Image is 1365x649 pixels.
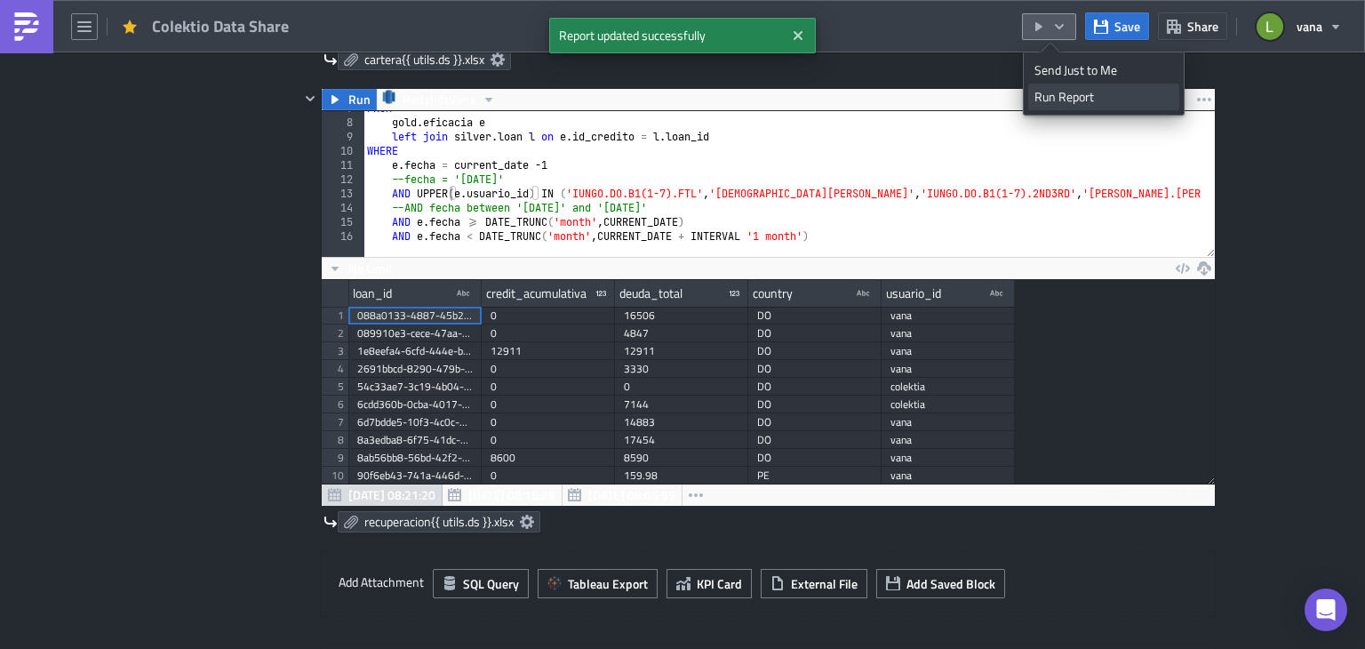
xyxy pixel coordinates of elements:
div: 13 [322,187,364,201]
span: Share [1187,17,1218,36]
div: 17454 [624,431,739,449]
div: vana [890,360,1006,378]
span: Colektio Data Share [152,16,291,36]
div: DO [757,413,873,431]
div: 0 [491,396,606,413]
button: Hide content [299,88,321,109]
span: No Limit [348,259,393,277]
div: 15 [322,215,364,229]
div: 159.98 [624,467,739,485]
button: Add Saved Block [876,569,1005,598]
button: [DATE] 08:05:55 [562,485,682,506]
div: vana [890,324,1006,342]
span: [DATE] 08:15:28 [468,485,555,504]
div: 90f6eb43-741a-446d-9423-50e448db51c3 [357,467,473,485]
div: 3047 rows in 10.44s [1100,485,1210,506]
div: 16 [322,229,364,244]
div: 0 [491,431,606,449]
div: 14883 [624,413,739,431]
div: 0 [491,378,606,396]
span: [DATE] 08:21:20 [348,485,435,504]
div: 0 [491,307,606,324]
label: Add Attachment [339,569,424,596]
div: Run Report [1034,88,1173,106]
div: colektia [890,396,1006,413]
body: Rich Text Area. Press ALT-0 for help. [7,7,849,21]
p: ✅ Se envio el archivo de recuperacin y de cartera a [7,7,849,21]
button: [DATE] 08:15:28 [442,485,563,506]
div: 4847 [624,324,739,342]
button: Share [1158,12,1227,40]
button: External File [761,569,867,598]
div: DO [757,360,873,378]
div: 10 [322,144,364,158]
span: Add Saved Block [906,574,995,593]
div: country [753,280,793,307]
span: recuperacion{{ utils.ds }}.xlsx [364,514,514,530]
div: vana [890,467,1006,485]
div: 12 [322,172,364,187]
div: 0 [491,467,606,485]
div: DO [757,396,873,413]
div: 8ab56bb8-56bd-42f2-a388-fb4930d6d1f8 [357,449,473,467]
div: 0 [624,378,739,396]
div: 12911 [491,342,606,360]
span: KPI Card [697,574,742,593]
div: 0 [491,360,606,378]
div: 9 [322,130,364,144]
div: 11 [322,158,364,172]
div: DO [757,342,873,360]
button: SQL Query [433,569,529,598]
div: 54c33ae7-3c19-4b04-ace0-ed778bfe0eb1 [357,378,473,396]
img: PushMetrics [12,12,41,41]
div: 0 [491,413,606,431]
span: Report updated successfully [549,18,785,53]
button: KPI Card [667,569,752,598]
div: 2691bbcd-8290-479b-8878-afdb38d8c4ca [357,360,473,378]
div: Open Intercom Messenger [1305,589,1347,631]
div: vana [890,431,1006,449]
div: credit_acumulativa [486,280,587,307]
div: 12911 [624,342,739,360]
div: 3330 [624,360,739,378]
a: cartera{{ utils.ds }}.xlsx [338,49,511,70]
div: loan_id [353,280,392,307]
div: DO [757,431,873,449]
div: 7144 [624,396,739,413]
span: External File [791,574,858,593]
span: [DATE] 08:05:55 [588,485,675,504]
span: Tableau Export [568,574,648,593]
div: DO [757,449,873,467]
a: recuperacion{{ utils.ds }}.xlsx [338,511,540,533]
div: DO [757,378,873,396]
span: Run [348,89,371,110]
div: 6cdd360b-0cba-4017-8cd3-9194e4185cae [357,396,473,413]
button: vana [1246,7,1352,46]
button: Tableau Export [538,569,658,598]
span: vana [1297,17,1322,36]
div: DO [757,324,873,342]
button: Run [322,89,377,110]
div: vana [890,307,1006,324]
div: 089910e3-cece-47aa-a1bf-d1f966cec947 [357,324,473,342]
button: No Limit [322,258,399,279]
div: usuario_id [886,280,941,307]
div: 8600 [491,449,606,467]
div: 1e8eefa4-6cfd-444e-b827-f0d1c1633e10 [357,342,473,360]
img: Avatar [1255,12,1285,42]
div: 16506 [624,307,739,324]
button: RedshiftVana [376,89,502,110]
div: PE [757,467,873,485]
div: 8590 [624,449,739,467]
span: SQL Query [463,574,519,593]
div: 8a3edba8-6f75-41dc-93ce-f8ba65c4a63b [357,431,473,449]
div: vana [890,413,1006,431]
div: Send Just to Me [1034,61,1173,79]
span: Save [1114,17,1140,36]
div: vana [890,342,1006,360]
div: 0 [491,324,606,342]
div: 8 [322,116,364,130]
div: 088a0133-4887-45b2-ab53-7230a1144377 [357,307,473,324]
button: [DATE] 08:21:20 [322,485,443,506]
button: Close [785,22,811,49]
